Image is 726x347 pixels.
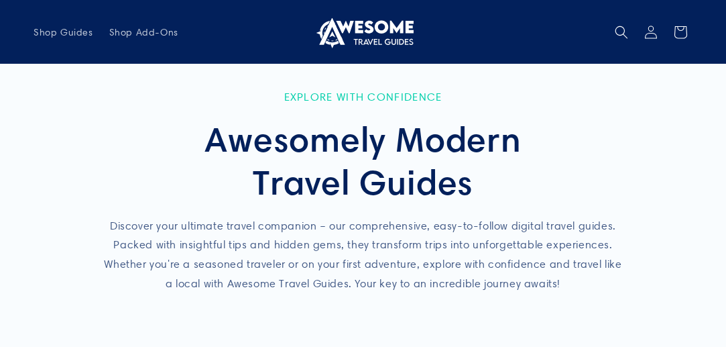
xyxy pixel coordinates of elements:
[109,26,178,38] span: Shop Add-Ons
[308,11,418,53] a: Awesome Travel Guides
[313,16,414,48] img: Awesome Travel Guides
[34,26,93,38] span: Shop Guides
[102,117,625,203] h2: Awesomely Modern Travel Guides
[102,217,625,294] p: Discover your ultimate travel companion – our comprehensive, easy-to-follow digital travel guides...
[607,17,636,47] summary: Search
[101,18,186,46] a: Shop Add-Ons
[102,91,625,103] p: Explore with Confidence
[25,18,101,46] a: Shop Guides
